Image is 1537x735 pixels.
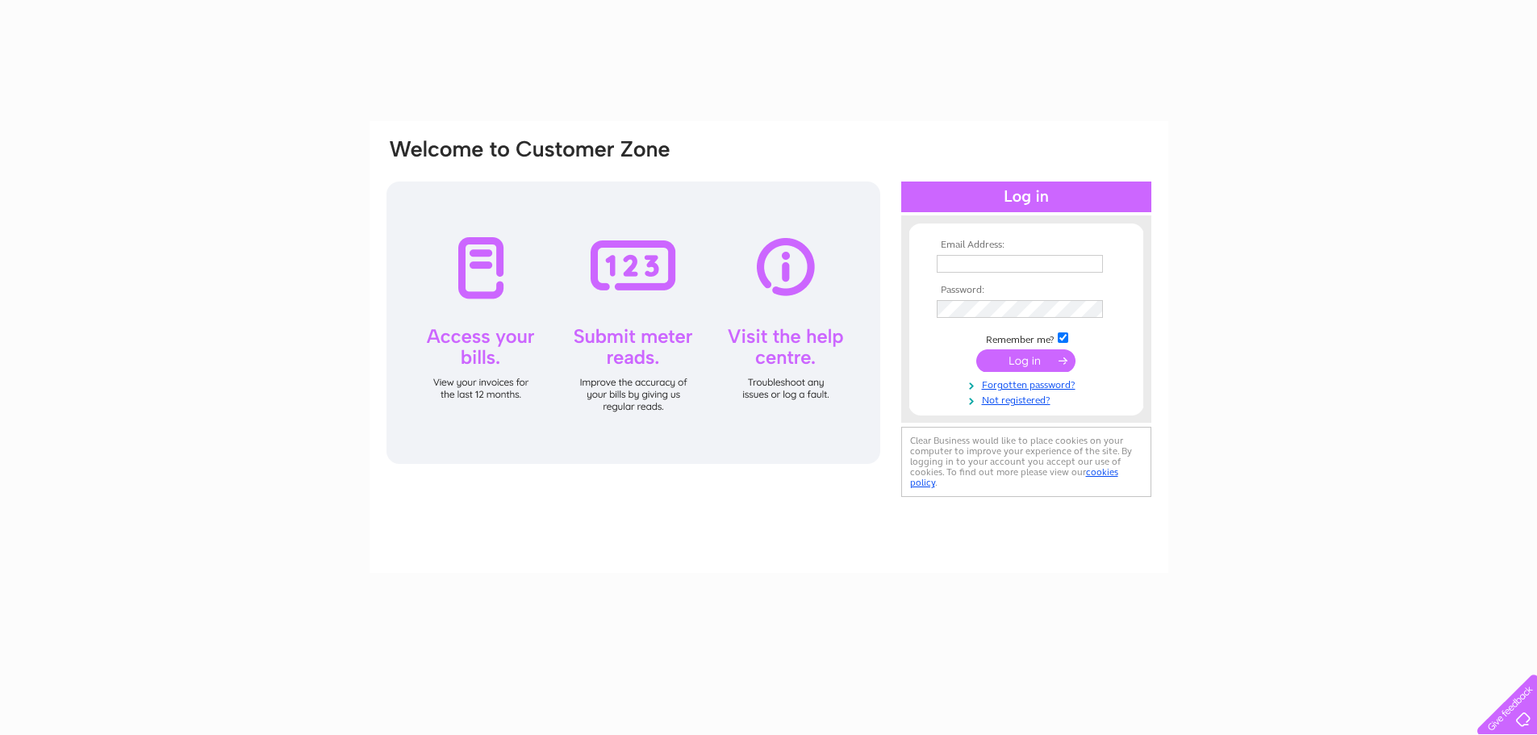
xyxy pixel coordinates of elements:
a: Forgotten password? [937,376,1120,391]
div: Clear Business would like to place cookies on your computer to improve your experience of the sit... [901,427,1151,497]
input: Submit [976,349,1075,372]
th: Password: [933,285,1120,296]
th: Email Address: [933,240,1120,251]
a: cookies policy [910,466,1118,488]
a: Not registered? [937,391,1120,407]
td: Remember me? [933,330,1120,346]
